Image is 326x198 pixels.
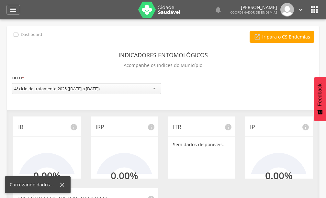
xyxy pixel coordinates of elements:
p: IRP [96,123,153,131]
a:  [6,5,20,15]
i:  [254,33,261,40]
p: Dashboard [21,32,42,37]
p: IB [18,123,76,131]
i: info [70,123,78,131]
span: Coordenador de Endemias [230,10,277,15]
label: Ciclo [12,74,24,82]
h2: 0.00% [265,170,293,181]
button: Feedback - Mostrar pesquisa [314,77,326,121]
i: info [224,123,232,131]
div: Carregando dados... [10,181,59,188]
i: info [302,123,309,131]
div: 4º ciclo de tratamento 2025 ([DATE] a [DATE]) [14,86,100,92]
i:  [309,5,320,15]
i: info [147,123,155,131]
a: Ir para o CS Endemias [250,31,314,43]
p: Sem dados disponíveis. [173,141,231,148]
h2: 0.00% [33,170,61,181]
span: Feedback [317,83,323,106]
h2: 0.00% [111,170,138,181]
p: IP [250,123,308,131]
i:  [13,31,20,38]
i:  [297,6,304,13]
p: Acompanhe os índices do Município [124,61,202,70]
i:  [9,6,17,14]
a:  [214,3,222,16]
a:  [297,3,304,16]
p: ITR [173,123,231,131]
i:  [214,6,222,14]
header: Indicadores Entomológicos [118,49,208,61]
p: [PERSON_NAME] [230,5,277,10]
